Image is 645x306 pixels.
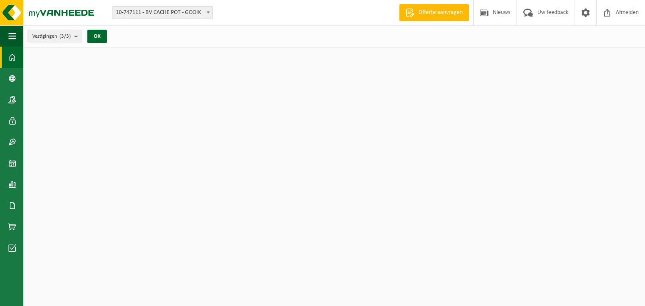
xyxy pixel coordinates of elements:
[112,6,213,19] span: 10-747111 - BV CACHE POT - GOOIK
[32,30,71,43] span: Vestigingen
[87,30,107,43] button: OK
[112,7,212,19] span: 10-747111 - BV CACHE POT - GOOIK
[399,4,469,21] a: Offerte aanvragen
[28,30,82,42] button: Vestigingen(3/3)
[59,33,71,39] count: (3/3)
[416,8,465,17] span: Offerte aanvragen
